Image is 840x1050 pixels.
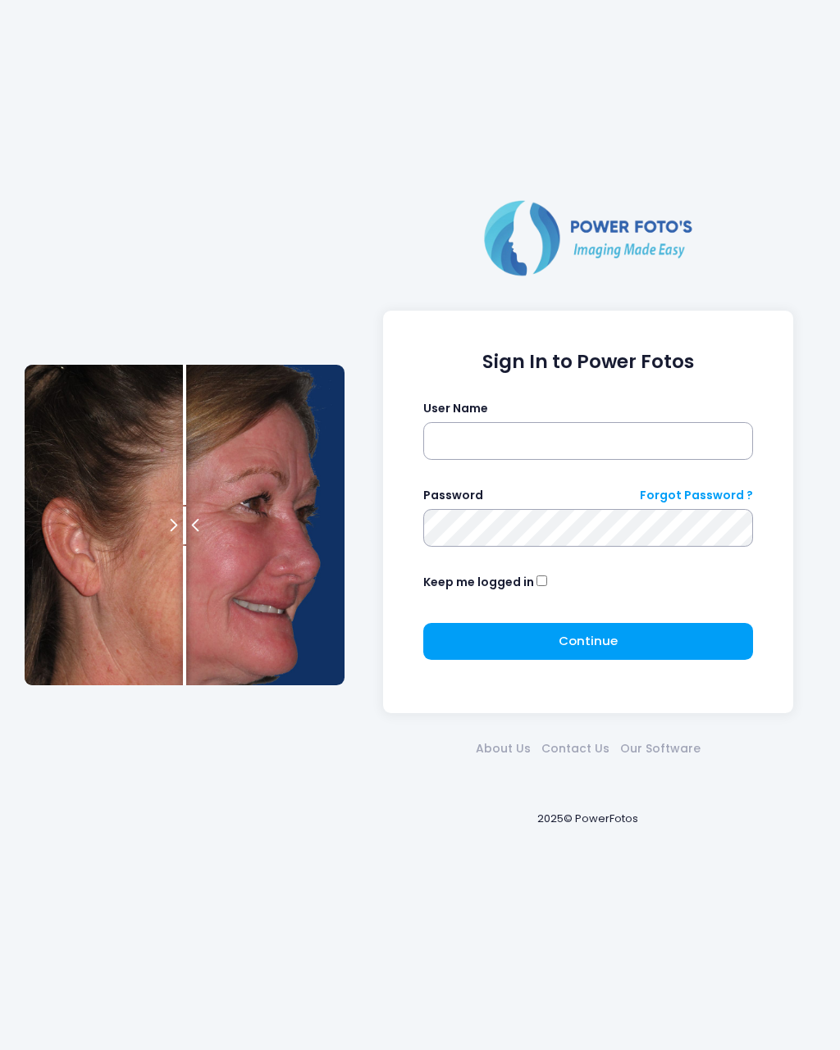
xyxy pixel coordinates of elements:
[536,740,614,757] a: Contact Us
[423,623,754,661] button: Continue
[423,574,534,591] label: Keep me logged in
[477,197,699,279] img: Logo
[361,784,815,853] div: 2025© PowerFotos
[614,740,705,757] a: Our Software
[423,351,754,374] h1: Sign In to Power Fotos
[559,632,618,649] span: Continue
[423,487,483,504] label: Password
[470,740,536,757] a: About Us
[423,400,488,417] label: User Name
[640,487,753,504] a: Forgot Password ?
